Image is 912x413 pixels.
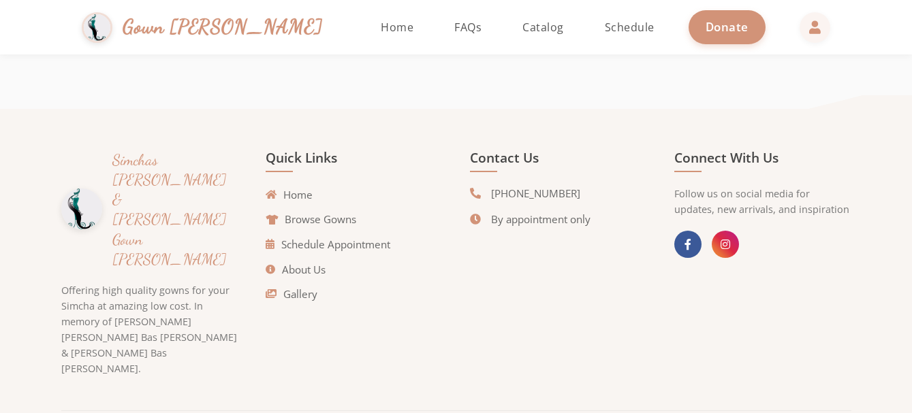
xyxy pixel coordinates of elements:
[112,150,238,269] h3: Simchas [PERSON_NAME] & [PERSON_NAME] Gown [PERSON_NAME]
[381,20,413,35] span: Home
[266,237,390,252] a: Schedule Appointment
[61,188,102,229] img: Gown Gmach Logo
[491,186,580,201] span: [PHONE_NUMBER]
[706,19,749,35] span: Donate
[82,9,336,46] a: Gown [PERSON_NAME]
[454,20,482,35] span: FAQs
[61,282,238,376] p: Offering high quality gowns for your Simcha at amazing low cost. In memory of [PERSON_NAME] [PERS...
[266,262,326,278] a: About Us
[689,10,766,44] a: Donate
[674,150,851,172] h4: Connect With Us
[266,286,317,302] a: Gallery
[82,12,112,43] img: Gown Gmach Logo
[491,212,591,227] span: By appointment only
[470,150,647,172] h4: Contact Us
[266,212,356,227] a: Browse Gowns
[266,150,443,172] h4: Quick Links
[605,20,655,35] span: Schedule
[674,186,851,217] p: Follow us on social media for updates, new arrivals, and inspiration
[266,187,313,203] a: Home
[522,20,564,35] span: Catalog
[123,12,322,42] span: Gown [PERSON_NAME]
